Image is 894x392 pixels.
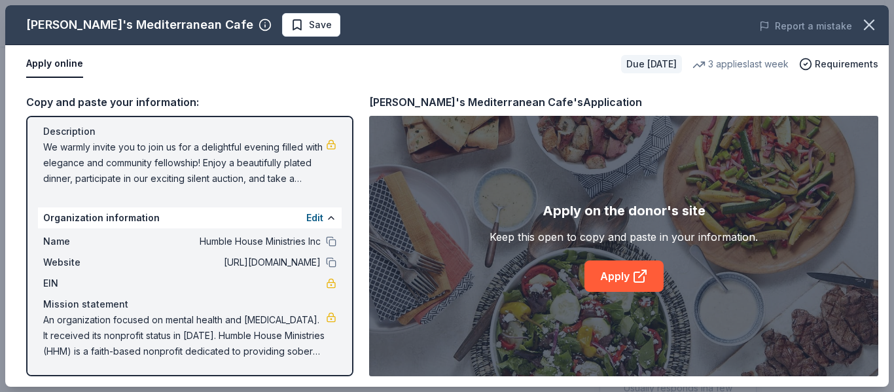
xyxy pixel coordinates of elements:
span: Save [309,17,332,33]
button: Apply online [26,50,83,78]
span: Requirements [815,56,878,72]
a: Apply [584,260,664,292]
div: Mission statement [43,296,336,312]
button: Requirements [799,56,878,72]
span: An organization focused on mental health and [MEDICAL_DATA]. It received its nonprofit status in ... [43,312,326,359]
span: Website [43,255,131,270]
div: Due [DATE] [621,55,682,73]
button: Save [282,13,340,37]
div: Copy and paste your information: [26,94,353,111]
div: 3 applies last week [692,56,789,72]
span: Humble House Ministries Inc [131,234,321,249]
button: Report a mistake [759,18,852,34]
div: Description [43,124,336,139]
div: [PERSON_NAME]'s Mediterranean Cafe [26,14,253,35]
div: Keep this open to copy and paste in your information. [490,229,758,245]
div: Organization information [38,207,342,228]
span: [URL][DOMAIN_NAME] [131,255,321,270]
div: [PERSON_NAME]'s Mediterranean Cafe's Application [369,94,642,111]
span: We warmly invite you to join us for a delightful evening filled with elegance and community fello... [43,139,326,187]
div: Apply on the donor's site [543,200,706,221]
button: Edit [306,210,323,226]
span: EIN [43,276,131,291]
span: Name [43,234,131,249]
